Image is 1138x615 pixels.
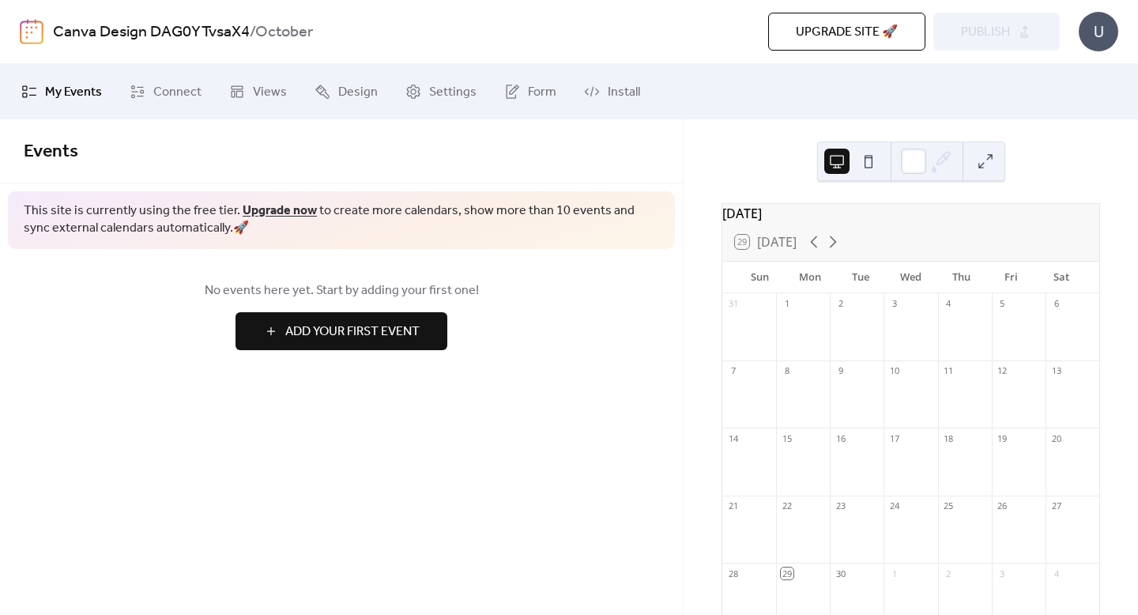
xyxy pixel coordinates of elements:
[781,365,793,377] div: 8
[835,432,846,444] div: 16
[45,83,102,102] span: My Events
[303,70,390,113] a: Design
[118,70,213,113] a: Connect
[986,262,1037,293] div: Fri
[888,365,900,377] div: 10
[768,13,925,51] button: Upgrade site 🚀
[1050,432,1062,444] div: 20
[997,568,1008,579] div: 3
[24,202,659,238] span: This site is currently using the free tier. to create more calendars, show more than 10 events an...
[888,500,900,512] div: 24
[1050,298,1062,310] div: 6
[236,312,447,350] button: Add Your First Event
[1050,500,1062,512] div: 27
[250,17,255,47] b: /
[781,500,793,512] div: 22
[835,365,846,377] div: 9
[727,500,739,512] div: 21
[727,568,739,579] div: 28
[20,19,43,44] img: logo
[285,323,420,341] span: Add Your First Event
[727,365,739,377] div: 7
[53,17,250,47] a: Canva Design DAG0YTvsaX4
[943,500,955,512] div: 25
[997,365,1008,377] div: 12
[781,432,793,444] div: 15
[9,70,114,113] a: My Events
[1050,568,1062,579] div: 4
[24,134,78,169] span: Events
[888,568,900,579] div: 1
[429,83,477,102] span: Settings
[1036,262,1087,293] div: Sat
[24,281,659,300] span: No events here yet. Start by adding your first one!
[492,70,568,113] a: Form
[997,432,1008,444] div: 19
[528,83,556,102] span: Form
[243,198,317,223] a: Upgrade now
[796,23,898,42] span: Upgrade site 🚀
[781,298,793,310] div: 1
[886,262,936,293] div: Wed
[338,83,378,102] span: Design
[253,83,287,102] span: Views
[943,568,955,579] div: 2
[888,432,900,444] div: 17
[786,262,836,293] div: Mon
[835,568,846,579] div: 30
[735,262,786,293] div: Sun
[835,262,886,293] div: Tue
[943,432,955,444] div: 18
[255,17,313,47] b: October
[24,312,659,350] a: Add Your First Event
[722,204,1099,223] div: [DATE]
[943,365,955,377] div: 11
[943,298,955,310] div: 4
[153,83,202,102] span: Connect
[997,500,1008,512] div: 26
[888,298,900,310] div: 3
[727,432,739,444] div: 14
[1079,12,1118,51] div: U
[781,568,793,579] div: 29
[835,298,846,310] div: 2
[1050,365,1062,377] div: 13
[727,298,739,310] div: 31
[217,70,299,113] a: Views
[572,70,652,113] a: Install
[608,83,640,102] span: Install
[835,500,846,512] div: 23
[936,262,986,293] div: Thu
[997,298,1008,310] div: 5
[394,70,488,113] a: Settings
